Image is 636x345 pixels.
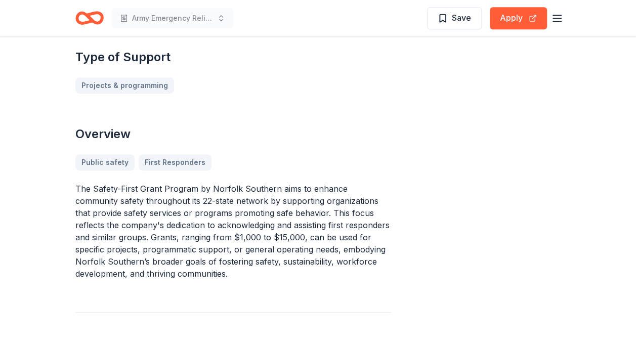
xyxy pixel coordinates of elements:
button: Save [427,7,482,29]
p: The Safety-First Grant Program by Norfolk Southern aims to enhance community safety throughout it... [75,183,391,280]
h2: Overview [75,126,391,142]
span: Save [452,11,471,24]
button: Apply [490,7,547,29]
button: Army Emergency Relief Annual Giving Campaign [112,8,233,28]
a: Home [75,6,104,30]
h2: Type of Support [75,49,391,65]
a: Projects & programming [75,77,174,94]
span: Army Emergency Relief Annual Giving Campaign [132,12,213,24]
